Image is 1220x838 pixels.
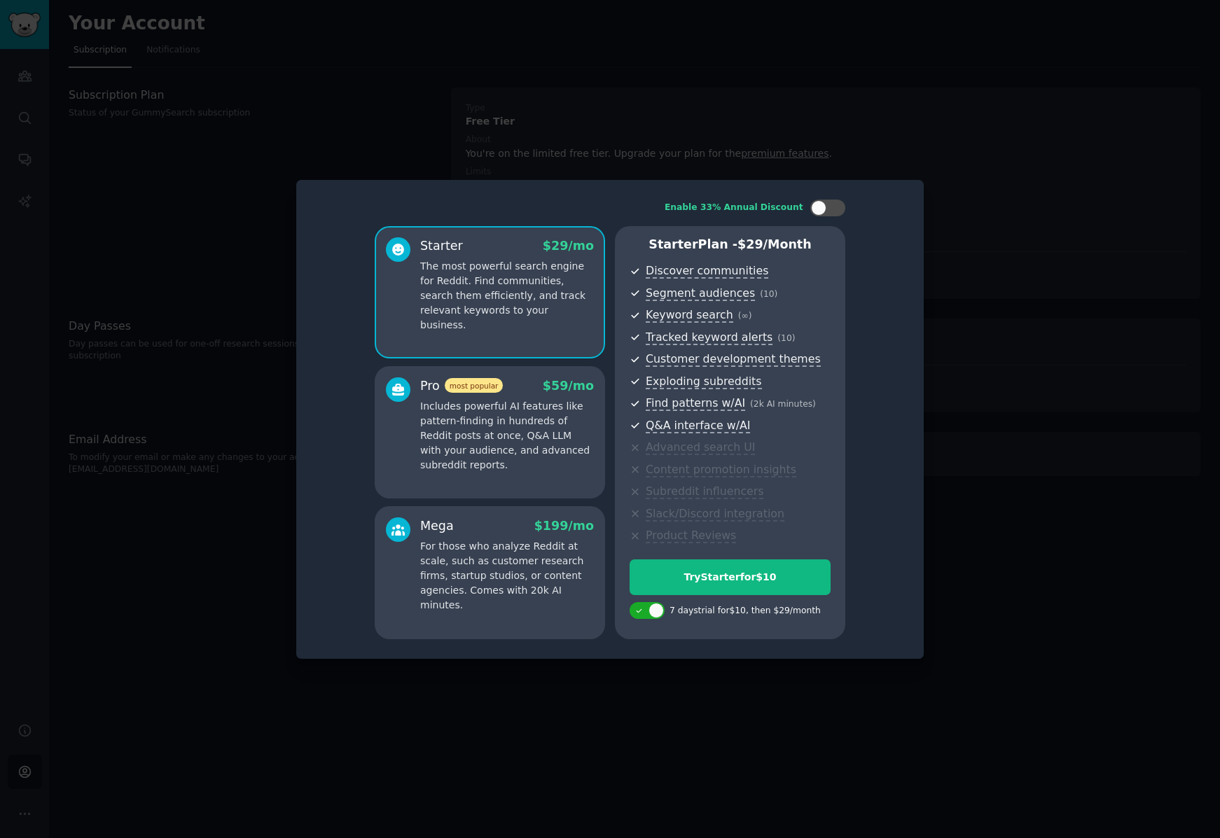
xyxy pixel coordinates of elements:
span: ( ∞ ) [738,311,752,321]
span: Content promotion insights [646,463,796,477]
span: ( 2k AI minutes ) [750,399,816,409]
div: Try Starter for $10 [630,570,830,585]
p: The most powerful search engine for Reddit. Find communities, search them efficiently, and track ... [420,259,594,333]
p: For those who analyze Reddit at scale, such as customer research firms, startup studios, or conte... [420,539,594,613]
span: Discover communities [646,264,768,279]
span: Subreddit influencers [646,484,763,499]
div: Mega [420,517,454,535]
span: Customer development themes [646,352,821,367]
div: 7 days trial for $10 , then $ 29 /month [670,605,821,617]
div: Pro [420,377,503,395]
span: Keyword search [646,308,733,323]
span: Exploding subreddits [646,375,761,389]
div: Enable 33% Annual Discount [665,202,803,214]
span: most popular [445,378,504,393]
span: $ 199 /mo [534,519,594,533]
button: TryStarterfor$10 [630,559,831,595]
span: Advanced search UI [646,440,755,455]
span: ( 10 ) [777,333,795,343]
span: Segment audiences [646,286,755,301]
span: $ 59 /mo [543,379,594,393]
span: Product Reviews [646,529,736,543]
span: Q&A interface w/AI [646,419,750,433]
div: Starter [420,237,463,255]
span: Tracked keyword alerts [646,330,772,345]
p: Starter Plan - [630,236,831,253]
span: $ 29 /month [737,237,812,251]
span: $ 29 /mo [543,239,594,253]
span: Slack/Discord integration [646,507,784,522]
p: Includes powerful AI features like pattern-finding in hundreds of Reddit posts at once, Q&A LLM w... [420,399,594,473]
span: ( 10 ) [760,289,777,299]
span: Find patterns w/AI [646,396,745,411]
